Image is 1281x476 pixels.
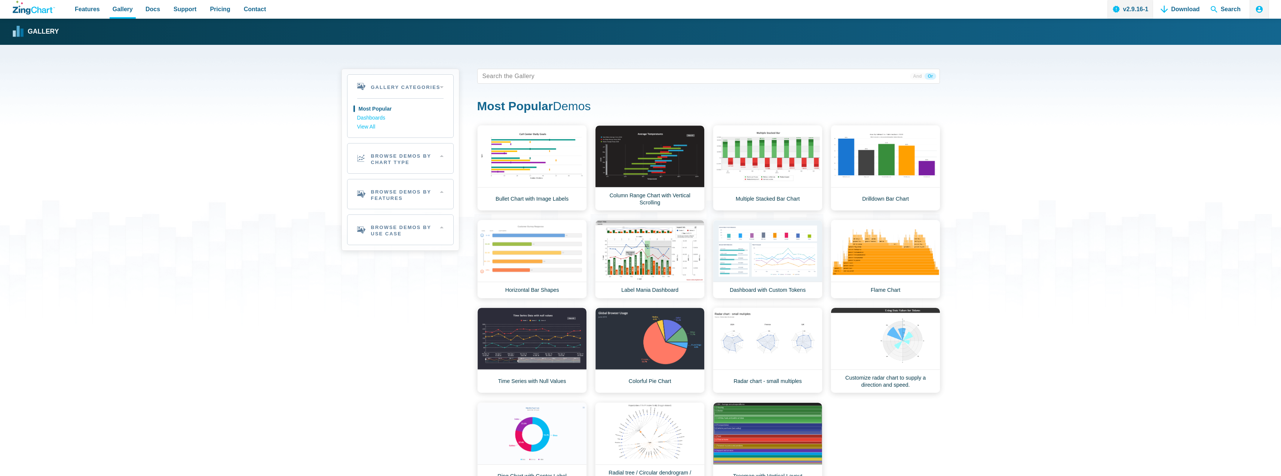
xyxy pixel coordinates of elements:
[244,4,266,14] span: Contact
[13,26,59,37] a: Gallery
[831,220,940,299] a: Flame Chart
[28,28,59,35] strong: Gallery
[595,125,705,211] a: Column Range Chart with Vertical Scrolling
[713,307,822,393] a: Radar chart - small multiples
[347,75,453,98] h2: Gallery Categories
[477,125,587,211] a: Bullet Chart with Image Labels
[145,4,160,14] span: Docs
[347,143,453,173] h2: Browse Demos By Chart Type
[595,307,705,393] a: Colorful Pie Chart
[13,1,55,15] a: ZingChart Logo. Click to return to the homepage
[831,307,940,393] a: Customize radar chart to supply a direction and speed.
[925,73,936,80] span: Or
[477,99,553,113] strong: Most Popular
[477,99,940,115] h1: Demos
[477,220,587,299] a: Horizontal Bar Shapes
[357,123,444,132] a: View All
[357,105,444,114] a: Most Popular
[174,4,196,14] span: Support
[831,125,940,211] a: Drilldown Bar Chart
[210,4,230,14] span: Pricing
[347,179,453,209] h2: Browse Demos By Features
[713,220,822,299] a: Dashboard with Custom Tokens
[75,4,100,14] span: Features
[595,220,705,299] a: Label Mania Dashboard
[357,114,444,123] a: Dashboards
[910,73,925,80] span: And
[477,307,587,393] a: Time Series with Null Values
[113,4,133,14] span: Gallery
[713,125,822,211] a: Multiple Stacked Bar Chart
[347,215,453,245] h2: Browse Demos By Use Case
